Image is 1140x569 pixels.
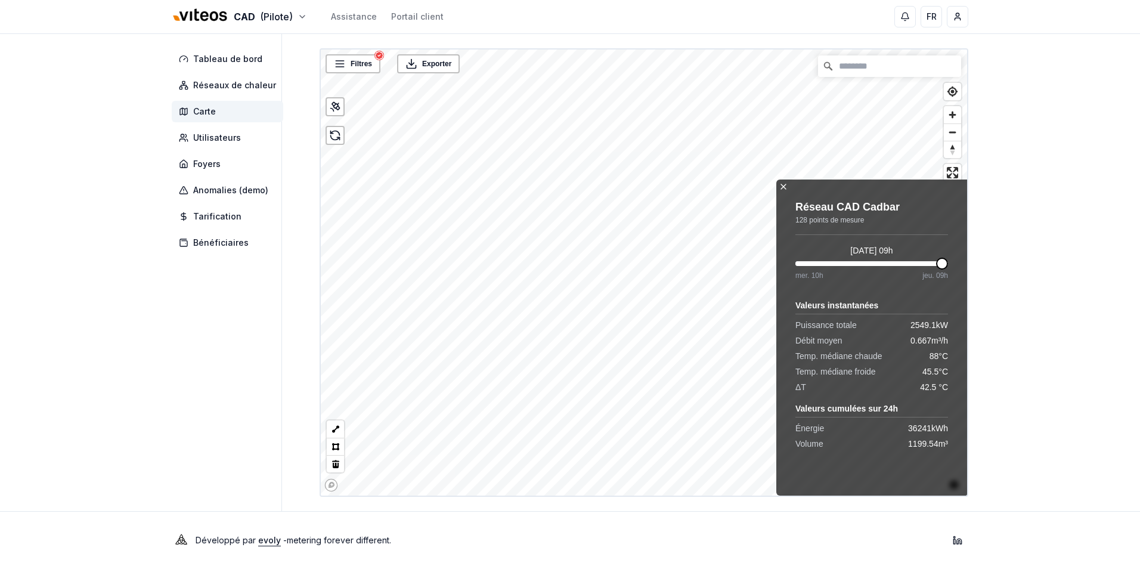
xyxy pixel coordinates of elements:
span: Volume [795,438,823,450]
a: Utilisateurs [172,127,288,149]
span: Utilisateurs [193,132,241,144]
button: Polygon tool (p) [327,438,344,455]
div: [DATE] 09h [795,245,948,256]
a: Réseaux de chaleur [172,75,288,96]
a: evoly [258,535,281,545]
img: Evoly Logo [172,531,191,550]
a: Mapbox homepage [324,478,338,492]
button: LineString tool (l) [327,420,344,438]
input: Chercher [818,55,961,77]
span: Énergie [795,422,824,434]
a: Tableau de bord [172,48,288,70]
span: Tarification [193,211,241,222]
span: 1199.54 m³ [908,438,948,450]
canvas: Map [321,50,969,498]
a: Foyers [172,153,288,175]
span: Filtres [351,58,372,70]
div: Valeurs cumulées sur 24h [795,403,948,418]
a: Portail client [391,11,444,23]
span: Puissance totale [795,319,857,331]
span: jeu. 09h [922,271,948,280]
span: Tableau de bord [193,53,262,65]
span: 88 °C [930,350,948,362]
span: Foyers [193,158,221,170]
span: CAD [234,10,255,24]
span: ΔT [795,381,806,393]
a: Carte [172,101,288,122]
div: Réseau CAD Cadbar [795,199,948,215]
button: FR [921,6,942,27]
button: Zoom out [944,123,961,141]
button: Delete [327,455,344,472]
span: mer. 10h [795,271,823,280]
p: Développé par - metering forever different . [196,532,391,549]
span: Anomalies (demo) [193,184,268,196]
button: Enter fullscreen [944,164,961,181]
a: Bénéficiaires [172,232,288,253]
span: 36241 kWh [908,422,948,434]
span: Exporter [422,58,451,70]
span: Carte [193,106,216,117]
a: Anomalies (demo) [172,180,288,201]
span: Temp. médiane chaude [795,350,882,362]
button: CAD(Pilote) [172,4,307,30]
button: Reset bearing to north [944,141,961,158]
span: (Pilote) [260,10,293,24]
span: FR [927,11,937,23]
a: Assistance [331,11,377,23]
span: Bénéficiaires [193,237,249,249]
button: Find my location [944,83,961,100]
img: Viteos - CAD Logo [172,1,229,30]
span: Débit moyen [795,335,842,347]
span: 45.5 °C [922,366,948,378]
button: Zoom in [944,106,961,123]
a: Tarification [172,206,288,227]
span: Zoom out [944,124,961,141]
span: Réseaux de chaleur [193,79,276,91]
span: 0.667 m³/h [910,335,948,347]
div: Valeurs instantanées [795,299,948,314]
div: 128 points de mesure [795,215,948,225]
span: Temp. médiane froide [795,366,876,378]
span: 2549.1 kW [910,319,948,331]
span: 42.5 °C [920,381,948,393]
